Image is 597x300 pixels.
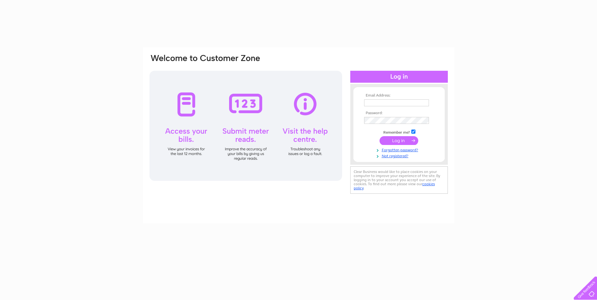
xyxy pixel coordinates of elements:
[350,166,448,194] div: Clear Business would like to place cookies on your computer to improve your experience of the sit...
[364,153,436,158] a: Not registered?
[363,111,436,115] th: Password:
[354,182,435,190] a: cookies policy
[363,129,436,135] td: Remember me?
[380,136,418,145] input: Submit
[364,147,436,153] a: Forgotten password?
[363,93,436,98] th: Email Address:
